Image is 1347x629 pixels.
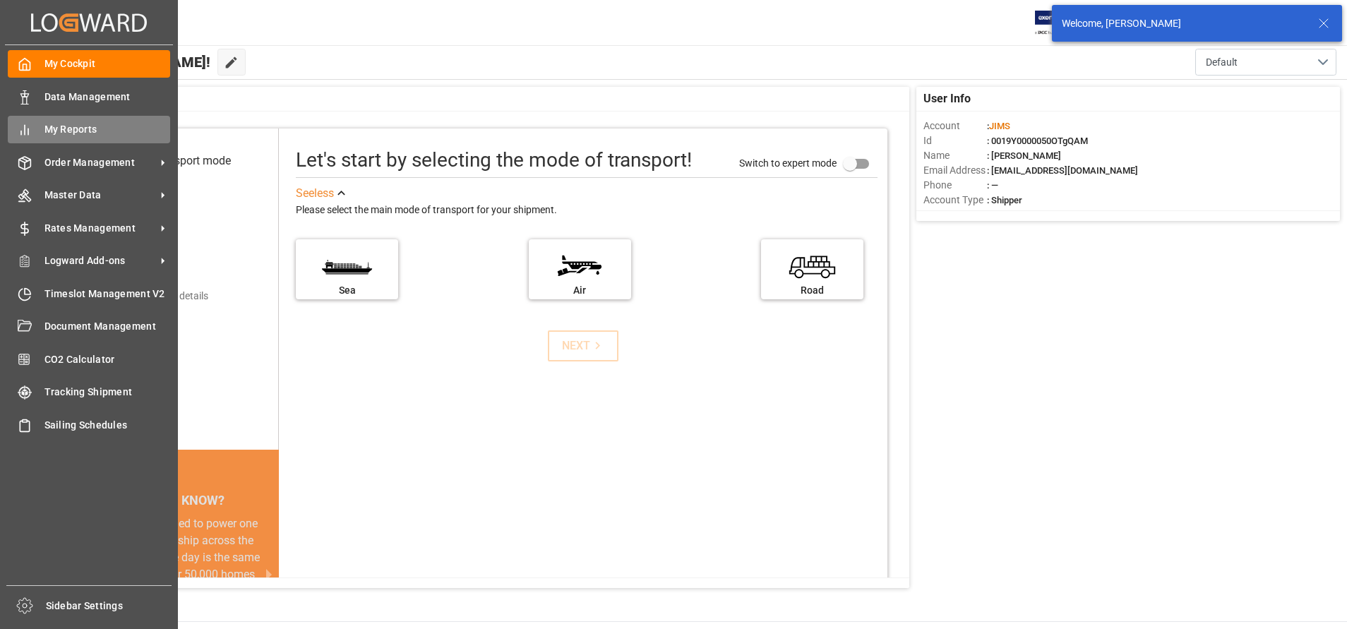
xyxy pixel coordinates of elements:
span: Order Management [44,155,156,170]
div: Add shipping details [120,289,208,304]
span: Logward Add-ons [44,253,156,268]
span: Default [1206,55,1238,70]
span: Sidebar Settings [46,599,172,613]
a: Data Management [8,83,170,110]
span: Document Management [44,319,171,334]
span: Phone [923,178,987,193]
a: Document Management [8,313,170,340]
span: Data Management [44,90,171,104]
span: Hello [PERSON_NAME]! [59,49,210,76]
span: : [PERSON_NAME] [987,150,1061,161]
span: : — [987,180,998,191]
span: Id [923,133,987,148]
span: : Shipper [987,195,1022,205]
div: Sea [303,283,391,298]
img: Exertis%20JAM%20-%20Email%20Logo.jpg_1722504956.jpg [1035,11,1084,35]
div: Welcome, [PERSON_NAME] [1062,16,1305,31]
span: Rates Management [44,221,156,236]
span: Tracking Shipment [44,385,171,400]
span: Name [923,148,987,163]
span: : [EMAIL_ADDRESS][DOMAIN_NAME] [987,165,1138,176]
a: My Cockpit [8,50,170,78]
button: NEXT [548,330,618,361]
span: Email Address [923,163,987,178]
a: Tracking Shipment [8,378,170,406]
span: : 0019Y0000050OTgQAM [987,136,1088,146]
div: Let's start by selecting the mode of transport! [296,145,692,175]
a: CO2 Calculator [8,345,170,373]
a: Timeslot Management V2 [8,280,170,307]
div: Select transport mode [121,152,231,169]
span: Timeslot Management V2 [44,287,171,301]
span: : [987,121,1010,131]
span: CO2 Calculator [44,352,171,367]
div: Please select the main mode of transport for your shipment. [296,202,878,219]
span: Account Type [923,193,987,208]
span: User Info [923,90,971,107]
div: See less [296,185,334,202]
a: Sailing Schedules [8,411,170,438]
span: My Cockpit [44,56,171,71]
span: Switch to expert mode [739,157,837,169]
span: Master Data [44,188,156,203]
span: My Reports [44,122,171,137]
button: open menu [1195,49,1336,76]
span: Account [923,119,987,133]
div: NEXT [562,337,605,354]
div: Road [768,283,856,298]
a: My Reports [8,116,170,143]
span: JIMS [989,121,1010,131]
div: Air [536,283,624,298]
span: Sailing Schedules [44,418,171,433]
